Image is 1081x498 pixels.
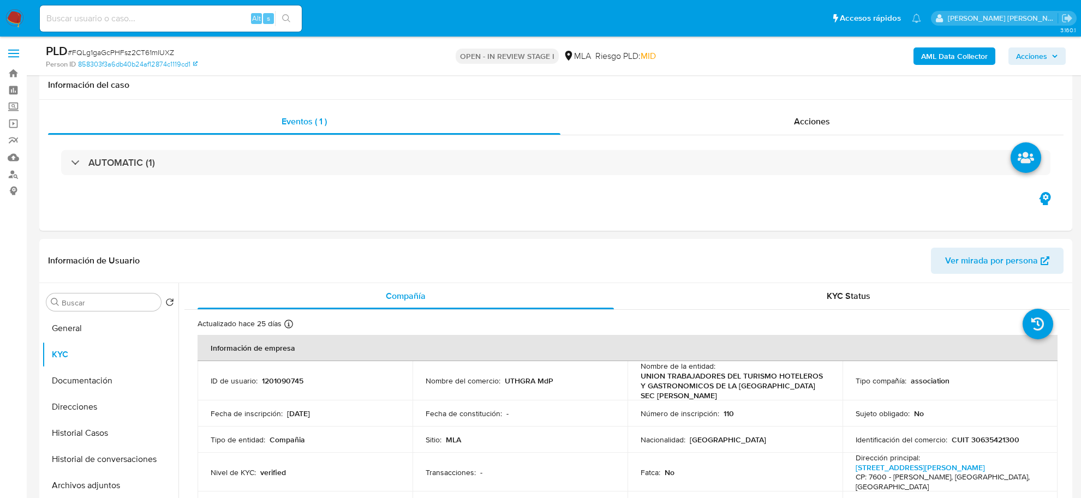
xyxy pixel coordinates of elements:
[641,435,685,445] p: Nacionalidad :
[945,248,1038,274] span: Ver mirada por persona
[42,446,178,472] button: Historial de conversaciones
[270,435,305,445] p: Compañia
[1061,13,1073,24] a: Salir
[505,376,553,386] p: UTHGRA MdP
[46,59,76,69] b: Person ID
[931,248,1064,274] button: Ver mirada por persona
[914,409,924,418] p: No
[260,467,286,477] p: verified
[724,409,734,418] p: 110
[40,11,302,26] input: Buscar usuario o caso...
[641,361,715,371] p: Nombre de la entidad :
[563,50,591,62] div: MLA
[48,80,1064,91] h1: Información del caso
[46,42,68,59] b: PLD
[1016,47,1047,65] span: Acciones
[921,47,988,65] b: AML Data Collector
[282,115,327,128] span: Eventos ( 1 )
[61,150,1050,175] div: AUTOMATIC (1)
[267,13,270,23] span: s
[426,376,500,386] p: Nombre del comercio :
[68,47,174,58] span: # FQLg1gaGcPHFsz2CT61mIUXZ
[165,298,174,310] button: Volver al orden por defecto
[42,368,178,394] button: Documentación
[856,462,985,473] a: [STREET_ADDRESS][PERSON_NAME]
[827,290,870,302] span: KYC Status
[911,376,949,386] p: association
[42,315,178,341] button: General
[446,435,461,445] p: MLA
[78,59,198,69] a: 858303f3a6db40b24af12874c1119cd1
[856,472,1040,491] h4: CP: 7600 - [PERSON_NAME], [GEOGRAPHIC_DATA], [GEOGRAPHIC_DATA]
[198,335,1058,361] th: Información de empresa
[641,409,719,418] p: Número de inscripción :
[840,13,901,24] span: Accesos rápidos
[48,255,140,266] h1: Información de Usuario
[62,298,157,308] input: Buscar
[456,49,559,64] p: OPEN - IN REVIEW STAGE I
[42,394,178,420] button: Direcciones
[948,13,1058,23] p: mayra.pernia@mercadolibre.com
[211,409,283,418] p: Fecha de inscripción :
[287,409,310,418] p: [DATE]
[426,409,502,418] p: Fecha de constitución :
[506,409,509,418] p: -
[665,467,674,477] p: No
[42,420,178,446] button: Historial Casos
[794,115,830,128] span: Acciones
[386,290,426,302] span: Compañía
[88,157,155,169] h3: AUTOMATIC (1)
[480,467,482,477] p: -
[856,376,906,386] p: Tipo compañía :
[641,50,656,62] span: MID
[211,467,256,477] p: Nivel de KYC :
[51,298,59,307] button: Buscar
[1008,47,1066,65] button: Acciones
[952,435,1019,445] p: CUIT 30635421300
[641,371,825,400] p: UNION TRABAJADORES DEL TURISMO HOTELEROS Y GASTRONOMICOS DE LA [GEOGRAPHIC_DATA] SEC [PERSON_NAME]
[262,376,303,386] p: 1201090745
[856,435,947,445] p: Identificación del comercio :
[426,435,441,445] p: Sitio :
[198,319,282,329] p: Actualizado hace 25 días
[211,435,265,445] p: Tipo de entidad :
[913,47,995,65] button: AML Data Collector
[690,435,766,445] p: [GEOGRAPHIC_DATA]
[252,13,261,23] span: Alt
[856,409,910,418] p: Sujeto obligado :
[211,376,258,386] p: ID de usuario :
[595,50,656,62] span: Riesgo PLD:
[856,453,920,463] p: Dirección principal :
[912,14,921,23] a: Notificaciones
[641,467,660,477] p: Fatca :
[42,341,178,368] button: KYC
[426,467,476,477] p: Transacciones :
[275,11,297,26] button: search-icon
